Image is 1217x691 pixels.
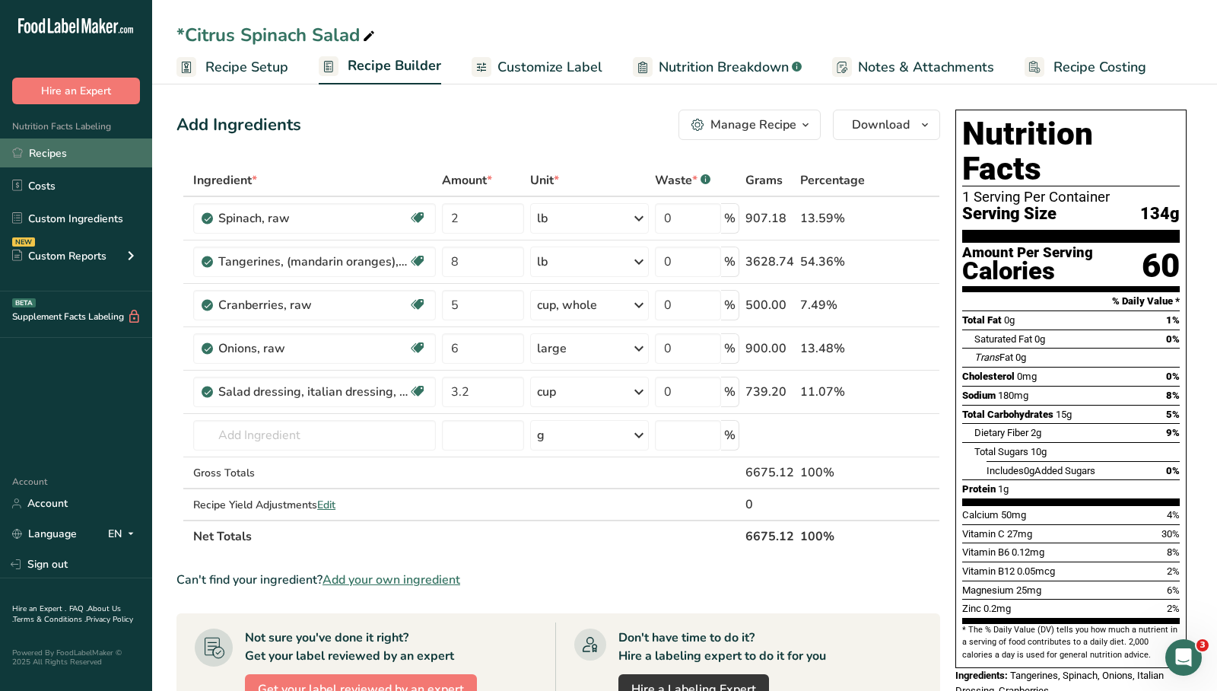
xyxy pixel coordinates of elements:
[13,614,86,625] a: Terms & Conditions .
[1167,603,1180,614] span: 2%
[205,57,288,78] span: Recipe Setup
[1167,584,1180,596] span: 6%
[962,371,1015,382] span: Cholesterol
[442,171,492,189] span: Amount
[833,110,940,140] button: Download
[974,352,999,363] i: Trans
[537,339,567,358] div: large
[1166,371,1180,382] span: 0%
[1024,465,1034,476] span: 0g
[1142,246,1180,286] div: 60
[537,383,556,401] div: cup
[962,565,1015,577] span: Vitamin B12
[1166,333,1180,345] span: 0%
[12,603,121,625] a: About Us .
[12,603,66,614] a: Hire an Expert .
[797,520,871,552] th: 100%
[1031,427,1041,438] span: 2g
[1034,333,1045,345] span: 0g
[974,352,1013,363] span: Fat
[1161,528,1180,540] span: 30%
[1166,314,1180,326] span: 1%
[1167,565,1180,577] span: 2%
[955,670,1008,681] span: Ingredients:
[987,465,1095,476] span: Includes Added Sugars
[1012,546,1044,558] span: 0.12mg
[962,603,981,614] span: Zinc
[983,603,1011,614] span: 0.2mg
[858,57,994,78] span: Notes & Attachments
[962,528,1005,540] span: Vitamin C
[745,383,794,401] div: 739.20
[1167,509,1180,521] span: 4%
[678,110,821,140] button: Manage Recipe
[218,209,408,228] div: Spinach, raw
[193,497,436,513] div: Recipe Yield Adjustments
[745,253,794,271] div: 3628.74
[323,571,460,589] span: Add your own ingredient
[800,383,868,401] div: 11.07%
[800,209,868,228] div: 13.59%
[962,509,999,521] span: Calcium
[745,339,794,358] div: 900.00
[745,171,783,189] span: Grams
[12,78,140,104] button: Hire an Expert
[1166,427,1180,438] span: 9%
[86,614,133,625] a: Privacy Policy
[633,50,802,84] a: Nutrition Breakdown
[998,483,1009,495] span: 1g
[108,525,140,543] div: EN
[1140,205,1180,224] span: 134g
[745,495,794,514] div: 0
[745,209,794,228] div: 907.18
[974,427,1028,438] span: Dietary Fiber
[962,260,1093,282] div: Calories
[962,205,1057,224] span: Serving Size
[1053,57,1146,78] span: Recipe Costing
[193,465,436,481] div: Gross Totals
[497,57,602,78] span: Customize Label
[1025,50,1146,84] a: Recipe Costing
[742,520,797,552] th: 6675.12
[1017,371,1037,382] span: 0mg
[193,420,436,451] input: Add Ingredient
[12,237,35,247] div: NEW
[472,50,602,84] a: Customize Label
[962,390,996,401] span: Sodium
[962,292,1180,310] section: % Daily Value *
[1166,465,1180,476] span: 0%
[745,296,794,314] div: 500.00
[1165,639,1202,676] iframe: Intercom live chat
[218,296,408,314] div: Cranberries, raw
[1007,528,1032,540] span: 27mg
[1056,409,1072,420] span: 15g
[317,498,335,512] span: Edit
[962,314,1002,326] span: Total Fat
[218,339,408,358] div: Onions, raw
[193,171,257,189] span: Ingredient
[800,463,868,482] div: 100%
[710,116,796,134] div: Manage Recipe
[655,171,710,189] div: Waste
[974,333,1032,345] span: Saturated Fat
[348,56,441,76] span: Recipe Builder
[1001,509,1026,521] span: 50mg
[745,463,794,482] div: 6675.12
[1196,639,1209,651] span: 3
[1016,584,1041,596] span: 25mg
[537,253,548,271] div: lb
[1017,565,1055,577] span: 0.05mcg
[12,648,140,667] div: Powered By FoodLabelMaker © 2025 All Rights Reserved
[800,171,865,189] span: Percentage
[962,624,1180,661] section: * The % Daily Value (DV) tells you how much a nutrient in a serving of food contributes to a dail...
[12,248,106,264] div: Custom Reports
[537,296,597,314] div: cup, whole
[176,21,378,49] div: *Citrus Spinach Salad
[800,253,868,271] div: 54.36%
[962,409,1053,420] span: Total Carbohydrates
[962,246,1093,260] div: Amount Per Serving
[176,50,288,84] a: Recipe Setup
[176,571,940,589] div: Can't find your ingredient?
[1166,390,1180,401] span: 8%
[800,296,868,314] div: 7.49%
